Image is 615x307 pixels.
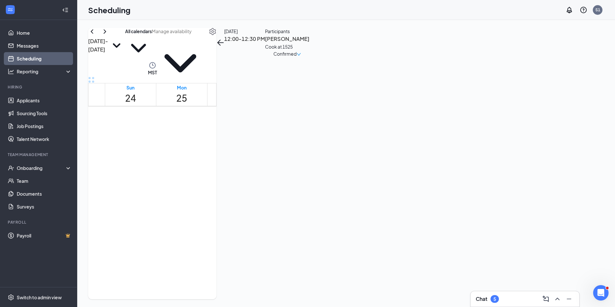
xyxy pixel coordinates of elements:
[17,165,66,171] div: Onboarding
[152,28,209,35] input: Manage availability
[88,37,108,54] h3: [DATE] - [DATE]
[17,120,72,133] a: Job Postings
[580,6,587,14] svg: QuestionInfo
[265,35,309,43] h3: [PERSON_NAME]
[541,294,551,304] button: ComposeMessage
[17,200,72,213] a: Surveys
[176,84,187,91] div: Mon
[554,295,561,303] svg: ChevronUp
[88,5,131,15] h1: Scheduling
[88,28,96,35] svg: ChevronLeft
[8,84,70,90] div: Hiring
[148,69,157,76] span: MST
[493,296,496,302] div: 5
[476,295,487,302] h3: Chat
[17,39,72,52] a: Messages
[552,294,563,304] button: ChevronUp
[7,6,14,13] svg: WorkstreamLogo
[224,35,265,43] h3: 12:00-12:30 PM
[62,7,69,13] svg: Collapse
[595,7,600,13] div: S1
[265,28,309,35] div: Participants
[152,35,209,92] svg: ChevronDown
[17,94,72,107] a: Applicants
[209,28,216,35] svg: Settings
[216,28,224,57] button: back-button
[17,294,62,301] div: Switch to admin view
[297,51,301,58] span: down
[175,83,188,106] a: August 25, 2025
[17,68,72,75] div: Reporting
[8,152,70,157] div: Team Management
[8,294,14,301] svg: Settings
[17,174,72,187] a: Team
[108,37,125,54] svg: SmallChevronDown
[17,107,72,120] a: Sourcing Tools
[125,35,152,61] svg: ChevronDown
[176,91,187,105] h1: 25
[8,165,14,171] svg: UserCheck
[101,28,109,35] svg: ChevronRight
[17,52,72,65] a: Scheduling
[124,83,137,106] a: August 24, 2025
[565,6,573,14] svg: Notifications
[125,84,136,91] div: Sun
[17,229,72,242] a: PayrollCrown
[224,28,265,35] div: [DATE]
[125,91,136,105] h1: 24
[209,28,216,61] a: Settings
[17,187,72,200] a: Documents
[17,133,72,145] a: Talent Network
[565,295,573,303] svg: Minimize
[593,285,609,301] iframe: Intercom live chat
[273,50,297,57] span: Confirmed
[542,295,550,303] svg: ComposeMessage
[149,61,156,69] svg: Clock
[564,294,574,304] button: Minimize
[8,68,14,75] svg: Analysis
[8,219,70,225] div: Payroll
[216,39,224,46] svg: ArrowLeft
[17,26,72,39] a: Home
[125,28,152,61] button: All calendarsChevronDown
[265,43,309,50] div: Cook at 1525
